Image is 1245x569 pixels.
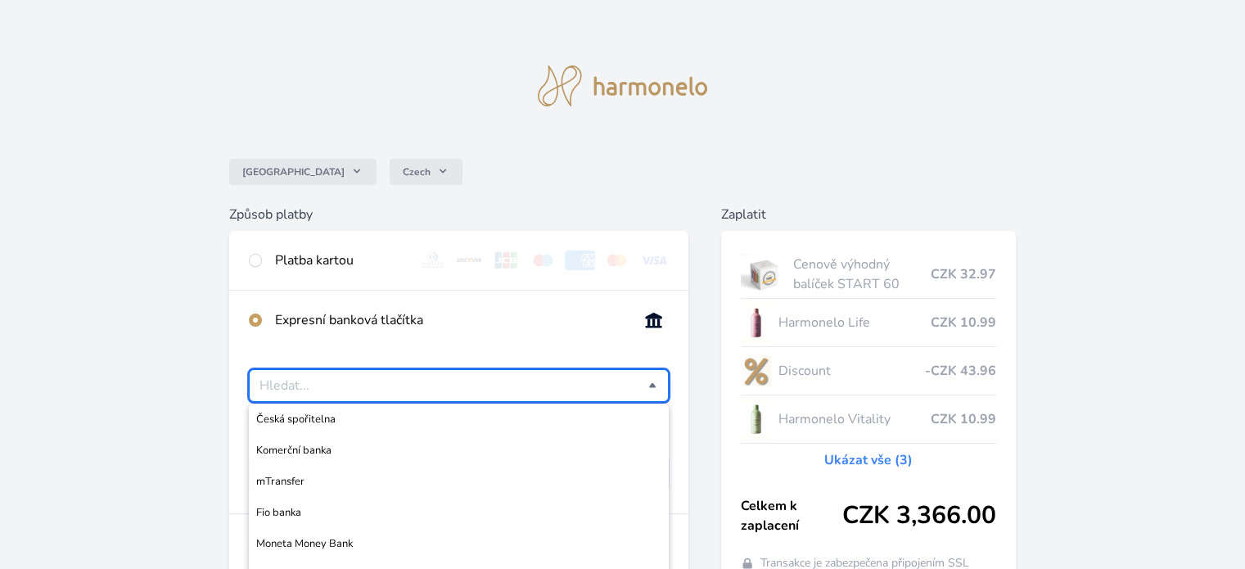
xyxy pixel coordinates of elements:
[741,254,787,295] img: start.jpg
[417,251,448,270] img: diners.svg
[229,159,377,185] button: [GEOGRAPHIC_DATA]
[565,251,595,270] img: amex.svg
[528,251,558,270] img: maestro.svg
[275,251,404,270] div: Platba kartou
[602,251,632,270] img: mc.svg
[842,501,996,531] span: CZK 3,366.00
[931,264,996,284] span: CZK 32.97
[249,369,668,402] div: Vyberte svou banku
[638,310,669,330] img: onlineBanking_CZ.svg
[390,159,462,185] button: Czech
[538,65,708,106] img: logo.svg
[778,409,930,429] span: Harmonelo Vitality
[454,251,485,270] img: discover.svg
[242,165,345,178] span: [GEOGRAPHIC_DATA]
[793,255,930,294] span: Cenově výhodný balíček START 60
[741,496,842,535] span: Celkem k zaplacení
[491,251,521,270] img: jcb.svg
[931,409,996,429] span: CZK 10.99
[259,376,647,395] input: Česká spořitelnaKomerční bankamTransferFio bankaMoneta Money BankRaiffeisenbank ePlatby
[778,361,924,381] span: Discount
[256,442,661,458] span: Komerční banka
[931,313,996,332] span: CZK 10.99
[741,302,772,343] img: CLEAN_LIFE_se_stinem_x-lo.jpg
[721,205,1016,224] h6: Zaplatit
[741,350,772,391] img: discount-lo.png
[256,411,661,427] span: Česká spořitelna
[256,504,661,521] span: Fio banka
[925,361,996,381] span: -CZK 43.96
[256,473,661,490] span: mTransfer
[778,313,930,332] span: Harmonelo Life
[741,399,772,440] img: CLEAN_VITALITY_se_stinem_x-lo.jpg
[229,205,688,224] h6: Způsob platby
[275,310,625,330] div: Expresní banková tlačítka
[403,165,431,178] span: Czech
[638,251,669,270] img: visa.svg
[824,450,913,470] a: Ukázat vše (3)
[256,535,661,552] span: Moneta Money Bank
